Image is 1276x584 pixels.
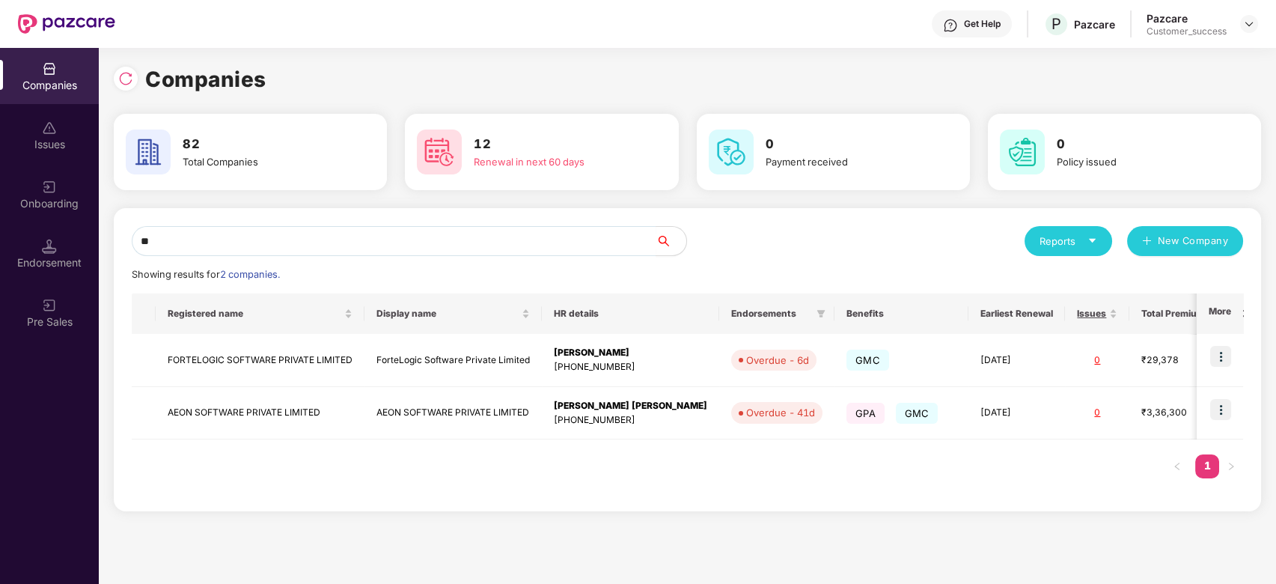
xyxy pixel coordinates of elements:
span: GMC [896,403,938,424]
span: GPA [846,403,885,424]
span: search [656,235,686,247]
div: ₹3,36,300 [1141,406,1216,420]
th: Total Premium [1129,293,1228,334]
span: New Company [1158,234,1229,249]
span: filter [813,305,828,323]
h1: Companies [145,63,266,96]
button: right [1219,454,1243,478]
img: svg+xml;base64,PHN2ZyBpZD0iSXNzdWVzX2Rpc2FibGVkIiB4bWxucz0iaHR0cDovL3d3dy53My5vcmcvMjAwMC9zdmciIH... [42,121,57,136]
img: svg+xml;base64,PHN2ZyB4bWxucz0iaHR0cDovL3d3dy53My5vcmcvMjAwMC9zdmciIHdpZHRoPSI2MCIgaGVpZ2h0PSI2MC... [126,130,171,174]
td: ForteLogic Software Private Limited [364,334,542,387]
button: plusNew Company [1127,226,1243,256]
img: svg+xml;base64,PHN2ZyB4bWxucz0iaHR0cDovL3d3dy53My5vcmcvMjAwMC9zdmciIHdpZHRoPSI2MCIgaGVpZ2h0PSI2MC... [1000,130,1045,174]
h3: 12 [474,135,636,154]
span: Display name [376,308,519,320]
span: Endorsements [731,308,811,320]
img: svg+xml;base64,PHN2ZyB3aWR0aD0iMjAiIGhlaWdodD0iMjAiIHZpZXdCb3g9IjAgMCAyMCAyMCIgZmlsbD0ibm9uZSIgeG... [42,180,57,195]
div: Get Help [964,18,1001,30]
img: svg+xml;base64,PHN2ZyBpZD0iSGVscC0zMngzMiIgeG1sbnM9Imh0dHA6Ly93d3cudzMub3JnLzIwMDAvc3ZnIiB3aWR0aD... [943,18,958,33]
button: left [1165,454,1189,478]
img: svg+xml;base64,PHN2ZyBpZD0iRHJvcGRvd24tMzJ4MzIiIHhtbG5zPSJodHRwOi8vd3d3LnczLm9yZy8yMDAwL3N2ZyIgd2... [1243,18,1255,30]
li: 1 [1195,454,1219,478]
img: svg+xml;base64,PHN2ZyB3aWR0aD0iMTQuNSIgaGVpZ2h0PSIxNC41IiB2aWV3Qm94PSIwIDAgMTYgMTYiIGZpbGw9Im5vbm... [42,239,57,254]
div: Overdue - 41d [746,405,815,420]
img: New Pazcare Logo [18,14,115,34]
div: Pazcare [1074,17,1115,31]
h3: 0 [1057,135,1219,154]
img: svg+xml;base64,PHN2ZyBpZD0iQ29tcGFuaWVzIiB4bWxucz0iaHR0cDovL3d3dy53My5vcmcvMjAwMC9zdmciIHdpZHRoPS... [42,61,57,76]
span: 2 companies. [220,269,280,280]
img: svg+xml;base64,PHN2ZyB4bWxucz0iaHR0cDovL3d3dy53My5vcmcvMjAwMC9zdmciIHdpZHRoPSI2MCIgaGVpZ2h0PSI2MC... [417,130,462,174]
th: Display name [364,293,542,334]
li: Previous Page [1165,454,1189,478]
img: svg+xml;base64,PHN2ZyBpZD0iUmVsb2FkLTMyeDMyIiB4bWxucz0iaHR0cDovL3d3dy53My5vcmcvMjAwMC9zdmciIHdpZH... [118,71,133,86]
span: caret-down [1087,236,1097,246]
th: Benefits [834,293,968,334]
div: [PHONE_NUMBER] [554,360,707,374]
div: [PERSON_NAME] [PERSON_NAME] [554,399,707,413]
div: Renewal in next 60 days [474,154,636,169]
span: P [1051,15,1061,33]
span: Total Premium [1141,308,1205,320]
span: Showing results for [132,269,280,280]
div: Overdue - 6d [746,353,809,368]
div: Pazcare [1147,11,1227,25]
div: Policy issued [1057,154,1219,169]
td: [DATE] [968,334,1065,387]
span: GMC [846,350,889,371]
button: search [656,226,687,256]
div: ₹29,378 [1141,353,1216,368]
a: 1 [1195,454,1219,477]
span: plus [1142,236,1152,248]
span: Issues [1077,308,1106,320]
div: [PHONE_NUMBER] [554,413,707,428]
div: [PERSON_NAME] [554,346,707,360]
h3: 0 [766,135,928,154]
img: icon [1210,399,1231,420]
th: HR details [542,293,719,334]
h3: 82 [183,135,345,154]
td: FORTELOGIC SOFTWARE PRIVATE LIMITED [156,334,364,387]
div: Reports [1040,234,1097,249]
td: AEON SOFTWARE PRIVATE LIMITED [156,387,364,440]
td: AEON SOFTWARE PRIVATE LIMITED [364,387,542,440]
th: Earliest Renewal [968,293,1065,334]
td: [DATE] [968,387,1065,440]
div: Total Companies [183,154,345,169]
span: filter [816,309,825,318]
img: icon [1210,346,1231,367]
th: Registered name [156,293,364,334]
th: More [1197,293,1243,334]
th: Issues [1065,293,1129,334]
div: Payment received [766,154,928,169]
span: right [1227,462,1236,471]
li: Next Page [1219,454,1243,478]
div: 0 [1077,406,1117,420]
div: 0 [1077,353,1117,368]
img: svg+xml;base64,PHN2ZyB3aWR0aD0iMjAiIGhlaWdodD0iMjAiIHZpZXdCb3g9IjAgMCAyMCAyMCIgZmlsbD0ibm9uZSIgeG... [42,298,57,313]
span: Registered name [168,308,341,320]
span: left [1173,462,1182,471]
img: svg+xml;base64,PHN2ZyB4bWxucz0iaHR0cDovL3d3dy53My5vcmcvMjAwMC9zdmciIHdpZHRoPSI2MCIgaGVpZ2h0PSI2MC... [709,130,754,174]
div: Customer_success [1147,25,1227,37]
